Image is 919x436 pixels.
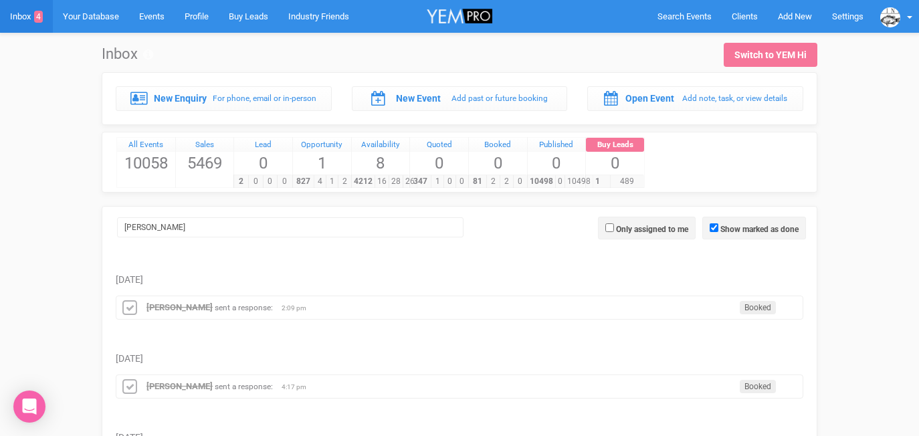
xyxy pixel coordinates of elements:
[720,223,799,235] label: Show marked as done
[13,391,45,423] div: Open Intercom Messenger
[740,380,776,393] span: Booked
[117,217,464,237] input: Search Inbox
[451,94,548,103] small: Add past or future booking
[215,382,273,391] small: sent a response:
[116,275,803,285] h5: [DATE]
[880,7,900,27] img: data
[734,48,807,62] div: Switch to YEM Hi
[443,175,456,188] span: 0
[500,175,514,188] span: 2
[586,152,644,175] span: 0
[338,175,350,188] span: 2
[326,175,338,188] span: 1
[292,175,314,188] span: 827
[154,92,207,105] label: New Enquiry
[616,223,688,235] label: Only assigned to me
[585,175,610,188] span: 1
[352,86,568,110] a: New Event Add past or future booking
[248,175,264,188] span: 0
[527,175,556,188] span: 10498
[389,175,403,188] span: 28
[410,138,468,152] a: Quoted
[282,304,315,313] span: 2:09 pm
[468,175,487,188] span: 81
[351,175,375,188] span: 4212
[293,152,351,175] span: 1
[625,92,674,105] label: Open Event
[682,94,787,103] small: Add note, task, or view details
[176,138,234,152] a: Sales
[263,175,278,188] span: 0
[455,175,468,188] span: 0
[282,383,315,392] span: 4:17 pm
[117,152,175,175] span: 10058
[431,175,443,188] span: 1
[352,138,410,152] a: Availability
[396,92,441,105] label: New Event
[724,43,817,67] a: Switch to YEM Hi
[410,152,468,175] span: 0
[565,175,593,188] span: 10498
[117,138,175,152] a: All Events
[778,11,812,21] span: Add New
[116,86,332,110] a: New Enquiry For phone, email or in-person
[528,152,586,175] span: 0
[586,138,644,152] a: Buy Leads
[528,138,586,152] a: Published
[314,175,326,188] span: 4
[555,175,565,188] span: 0
[409,175,431,188] span: 347
[234,152,292,175] span: 0
[277,175,292,188] span: 0
[116,354,803,364] h5: [DATE]
[403,175,417,188] span: 26
[34,11,43,23] span: 4
[233,175,249,188] span: 2
[215,303,273,312] small: sent a response:
[469,152,527,175] span: 0
[486,175,500,188] span: 2
[213,94,316,103] small: For phone, email or in-person
[610,175,644,188] span: 489
[102,46,153,62] h1: Inbox
[293,138,351,152] a: Opportunity
[146,381,213,391] a: [PERSON_NAME]
[657,11,712,21] span: Search Events
[352,152,410,175] span: 8
[375,175,389,188] span: 16
[732,11,758,21] span: Clients
[234,138,292,152] a: Lead
[146,302,213,312] a: [PERSON_NAME]
[740,301,776,314] span: Booked
[513,175,527,188] span: 0
[469,138,527,152] a: Booked
[176,152,234,175] span: 5469
[587,86,803,110] a: Open Event Add note, task, or view details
